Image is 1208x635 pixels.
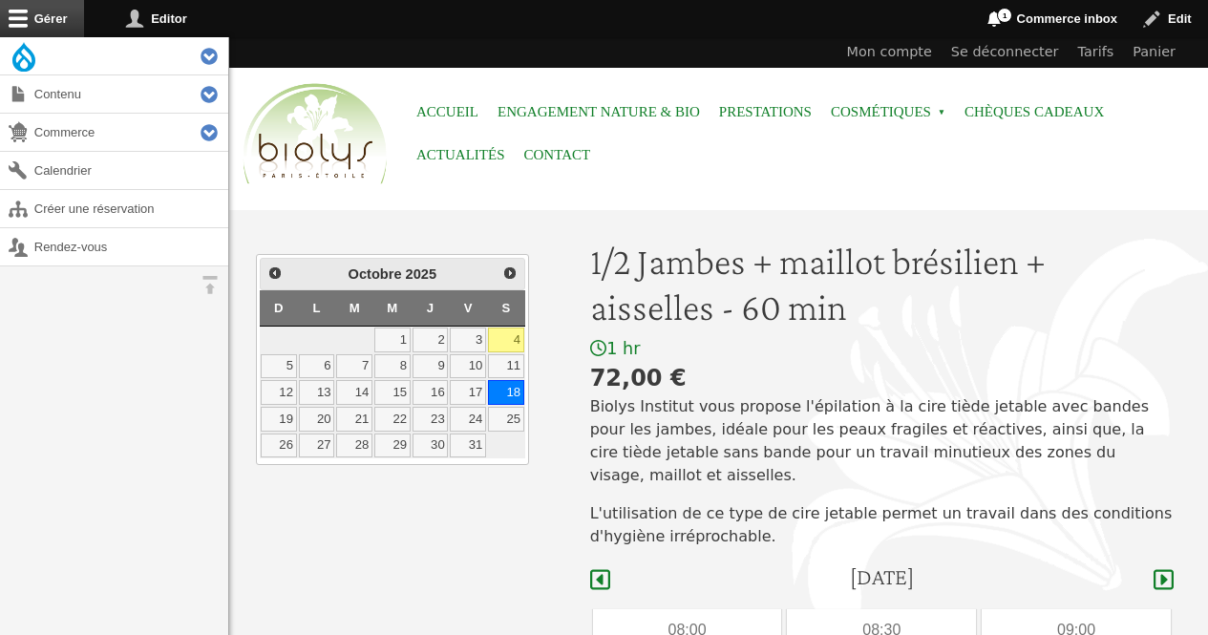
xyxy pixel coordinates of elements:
a: Prestations [719,91,812,134]
a: 28 [336,434,372,458]
img: Accueil [239,80,392,189]
a: 2 [413,328,449,352]
header: Entête du site [229,37,1208,201]
a: 3 [450,328,486,352]
a: Suivant [497,261,521,286]
span: Mardi [350,301,360,315]
a: 9 [413,354,449,379]
a: 10 [450,354,486,379]
a: 16 [413,380,449,405]
a: 29 [374,434,411,458]
span: Précédent [267,265,283,281]
p: Biolys Institut vous propose l'épilation à la cire tiède jetable avec bandes pour les jambes, idé... [590,395,1174,487]
span: » [938,109,945,116]
span: Dimanche [274,301,284,315]
span: Lundi [312,301,320,315]
a: 24 [450,407,486,432]
span: 2025 [406,266,437,282]
span: Suivant [502,265,518,281]
span: Mercredi [387,301,397,315]
h4: [DATE] [850,563,914,591]
a: 15 [374,380,411,405]
a: 8 [374,354,411,379]
span: Jeudi [427,301,434,315]
a: Chèques cadeaux [964,91,1104,134]
span: Octobre [349,266,402,282]
a: 5 [261,354,297,379]
button: Orientation horizontale [191,266,228,304]
a: Mon compte [837,37,942,68]
a: 26 [261,434,297,458]
a: 25 [488,407,524,432]
a: Tarifs [1069,37,1124,68]
a: 17 [450,380,486,405]
span: Cosmétiques [831,91,945,134]
a: Engagement Nature & Bio [498,91,700,134]
a: 4 [488,328,524,352]
a: Précédent [263,261,287,286]
a: 1 [374,328,411,352]
a: 27 [299,434,335,458]
a: 19 [261,407,297,432]
a: 7 [336,354,372,379]
a: 21 [336,407,372,432]
a: Actualités [416,134,505,177]
div: 72,00 € [590,361,1174,395]
a: Panier [1123,37,1185,68]
a: Contact [524,134,591,177]
a: 12 [261,380,297,405]
a: 6 [299,354,335,379]
a: 14 [336,380,372,405]
p: L'utilisation de ce type de cire jetable permet un travail dans des conditions d'hygiène irréproc... [590,502,1174,548]
a: 18 [488,380,524,405]
a: Accueil [416,91,478,134]
a: 30 [413,434,449,458]
span: Samedi [502,301,511,315]
span: Vendredi [464,301,473,315]
div: 1 hr [590,338,1174,360]
a: 13 [299,380,335,405]
a: 22 [374,407,411,432]
a: 20 [299,407,335,432]
a: 23 [413,407,449,432]
a: 31 [450,434,486,458]
span: 1 [997,8,1012,23]
h1: 1/2 Jambes + maillot brésilien + aisselles - 60 min [590,239,1174,330]
a: 11 [488,354,524,379]
a: Se déconnecter [942,37,1069,68]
